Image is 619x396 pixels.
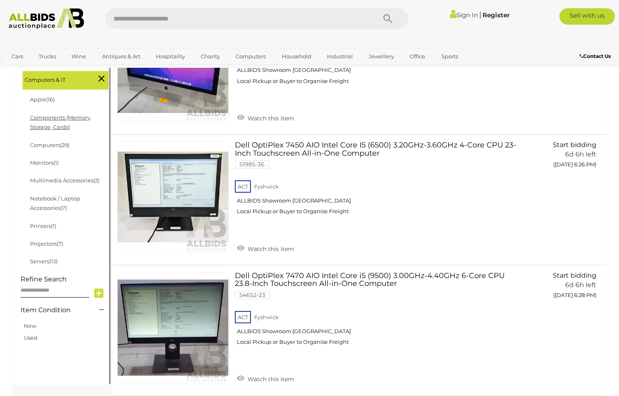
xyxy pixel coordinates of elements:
span: Watch this item [246,115,294,122]
span: (1) [51,223,56,229]
a: Dell OptiPlex 7470 AIO Intel Core i5 (9500) 3.00GHz-4.40GHz 6-Core CPU 23.8-Inch Touchscreen All-... [241,272,518,352]
span: Start bidding [553,272,596,279]
a: Multimedia Accessories(2) [30,177,100,184]
b: Contact Us [580,53,611,59]
a: Computers [230,50,271,63]
a: Cars [6,50,28,63]
a: Used [24,334,37,341]
a: Watch this item [235,372,296,384]
a: Hospitality [151,50,190,63]
span: Computers & IT [25,73,86,85]
a: Notebook / Laptop Accessories(7) [30,195,80,211]
a: Sign In [450,11,478,19]
a: New [24,322,36,329]
span: | [479,10,481,19]
a: Computers(29) [30,142,70,148]
a: Dell OptiPlex 7450 AIO Intel Core I5 (6500) 3.20GHz-3.60GHz 4-Core CPU 23-Inch Touchscreen All-in... [241,141,518,221]
h4: Item Condition [21,306,87,314]
span: Watch this item [246,375,294,383]
img: Allbids.com.au [5,8,88,29]
button: Search [367,8,408,29]
a: [GEOGRAPHIC_DATA] [6,64,75,77]
h4: Refine Search [21,276,109,283]
a: Start bidding 6d 6h left ([DATE] 6:26 PM) [530,141,598,173]
a: Antiques & Art [97,50,146,63]
a: Charity [195,50,225,63]
a: Monitors(1) [30,159,59,166]
a: Sell with us [559,8,615,25]
a: Apple(16) [30,96,55,103]
span: Start bidding [553,141,596,149]
span: (1) [53,159,59,166]
a: Register [482,11,510,19]
a: Trucks [33,50,61,63]
a: Sports [436,50,464,63]
a: Office [404,50,431,63]
a: Watch this item [235,242,296,254]
a: Household [276,50,317,63]
a: Start bidding 6d 6h left ([DATE] 6:28 PM) [530,272,598,303]
a: Servers(13) [30,258,58,265]
span: (13) [49,258,58,265]
span: (29) [60,142,70,148]
a: Apple (A1419) Intel Core i7 (6700K) 4.00GHz-4.20GHz 4-Core CPU 27-Inch Retina 5K iMac (Late-2015)... [241,11,518,91]
a: Printers(1) [30,223,56,229]
span: (2) [93,177,100,184]
a: Contact Us [580,52,613,61]
a: Components (Memory, Storage, Cards) [30,114,91,130]
a: Projectors(7) [30,240,63,247]
a: Jewellery [363,50,399,63]
span: (7) [57,240,63,247]
span: (7) [60,205,67,211]
a: Industrial [322,50,358,63]
span: (16) [46,96,55,103]
a: Wine [66,50,91,63]
span: Watch this item [246,245,294,253]
a: Watch this item [235,111,296,124]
